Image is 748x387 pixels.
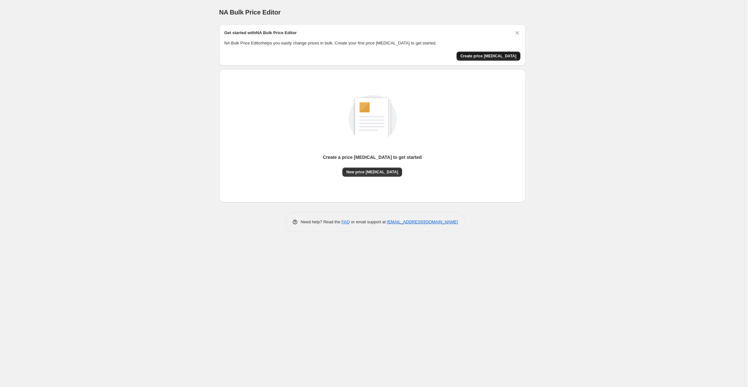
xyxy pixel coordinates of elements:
[224,40,520,46] p: NA Bulk Price Editor helps you easily change prices in bulk. Create your first price [MEDICAL_DAT...
[341,219,350,224] a: FAQ
[224,30,297,36] h2: Get started with NA Bulk Price Editor
[457,52,520,61] button: Create price change job
[387,219,458,224] a: [EMAIL_ADDRESS][DOMAIN_NAME]
[346,169,398,175] span: New price [MEDICAL_DATA]
[342,168,402,177] button: New price [MEDICAL_DATA]
[323,154,422,160] p: Create a price [MEDICAL_DATA] to get started
[350,219,387,224] span: or email support at
[514,30,520,36] button: Dismiss card
[301,219,342,224] span: Need help? Read the
[460,53,517,59] span: Create price [MEDICAL_DATA]
[219,9,281,16] span: NA Bulk Price Editor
